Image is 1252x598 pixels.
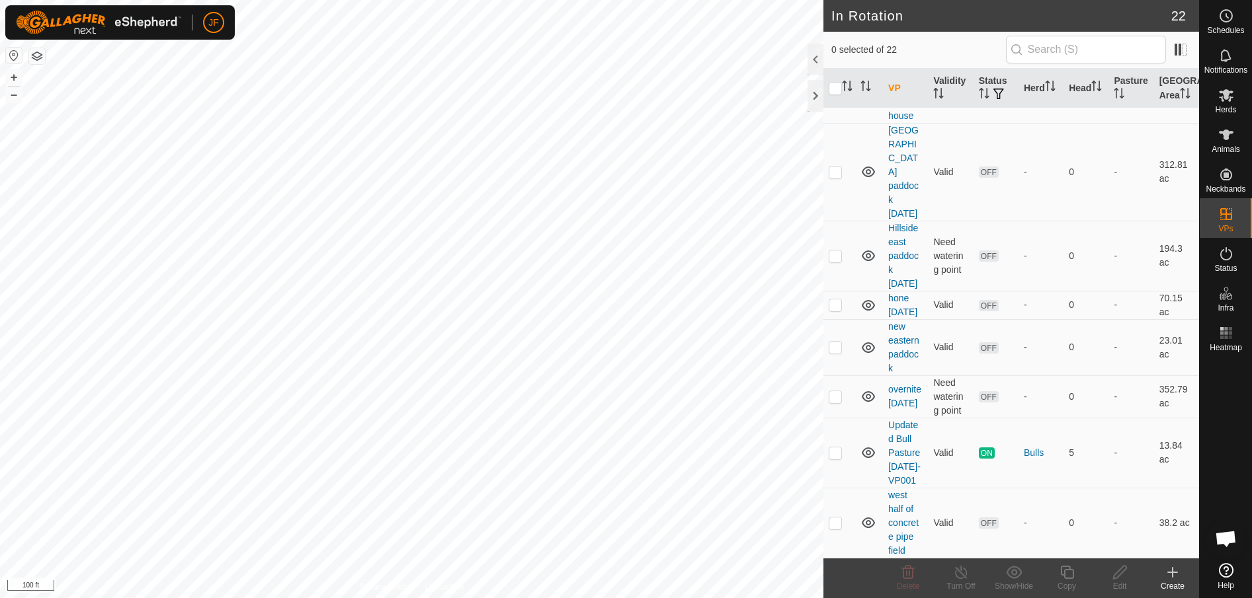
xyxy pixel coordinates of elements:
span: OFF [979,300,999,311]
p-sorticon: Activate to sort [1045,83,1056,93]
td: - [1108,291,1153,319]
span: Animals [1212,145,1240,153]
td: 23.01 ac [1154,319,1199,375]
span: Infra [1218,304,1233,312]
span: ON [979,447,995,459]
a: Help [1200,558,1252,595]
a: overnite [DATE] [888,384,921,408]
div: - [1024,165,1058,179]
span: Status [1214,264,1237,272]
div: - [1024,516,1058,530]
td: 13.84 ac [1154,418,1199,488]
td: - [1108,319,1153,375]
p-sorticon: Activate to sort [1114,90,1124,100]
td: 70.15 ac [1154,291,1199,319]
span: OFF [979,167,999,178]
th: Herd [1019,69,1064,108]
span: Heatmap [1210,344,1242,352]
a: Updated Bull Pasture [DATE]-VP001 [888,420,921,486]
span: OFF [979,342,999,354]
span: Help [1218,581,1234,589]
td: 0 [1064,221,1108,291]
p-sorticon: Activate to sort [842,83,853,93]
td: 0 [1064,319,1108,375]
th: Validity [928,69,973,108]
a: Contact Us [425,581,464,593]
td: 38.2 ac [1154,488,1199,558]
div: - [1024,390,1058,404]
div: - [1024,340,1058,354]
span: 22 [1171,6,1186,26]
div: - [1024,249,1058,263]
p-sorticon: Activate to sort [1180,90,1190,100]
td: 352.79 ac [1154,375,1199,418]
td: 0 [1064,291,1108,319]
td: - [1108,488,1153,558]
div: Bulls [1024,446,1058,460]
td: Need watering point [928,375,973,418]
a: Privacy Policy [360,581,409,593]
span: 0 selected of 22 [831,43,1006,57]
span: Delete [897,581,920,591]
a: new eastern paddock [888,321,919,373]
a: [GEOGRAPHIC_DATA] paddock [DATE] [888,125,919,219]
span: Herds [1215,106,1236,114]
td: 0 [1064,488,1108,558]
td: Valid [928,123,973,221]
span: Schedules [1207,26,1244,34]
a: hone [DATE] [888,293,917,317]
span: JF [208,16,219,30]
span: OFF [979,391,999,402]
button: Reset Map [6,48,22,63]
div: Show/Hide [987,580,1040,592]
th: Status [974,69,1019,108]
p-sorticon: Activate to sort [1091,83,1102,93]
span: Neckbands [1206,185,1245,193]
input: Search (S) [1006,36,1166,63]
span: VPs [1218,225,1233,233]
td: 5 [1064,418,1108,488]
a: Hillside east paddock [DATE] [888,223,919,289]
h2: In Rotation [831,8,1171,24]
span: OFF [979,250,999,262]
p-sorticon: Activate to sort [933,90,944,100]
td: Valid [928,291,973,319]
img: Gallagher Logo [16,11,181,34]
th: Pasture [1108,69,1153,108]
td: - [1108,418,1153,488]
td: Valid [928,418,973,488]
div: Create [1146,580,1199,592]
td: Valid [928,488,973,558]
th: VP [883,69,928,108]
div: Edit [1093,580,1146,592]
div: - [1024,298,1058,312]
div: Copy [1040,580,1093,592]
td: - [1108,375,1153,418]
th: [GEOGRAPHIC_DATA] Area [1154,69,1199,108]
td: 194.3 ac [1154,221,1199,291]
button: + [6,69,22,85]
a: west half of concrete pipe field [888,490,919,556]
button: – [6,87,22,102]
td: Need watering point [928,221,973,291]
td: - [1108,221,1153,291]
td: 312.81 ac [1154,123,1199,221]
a: east side jacks house [888,69,913,121]
p-sorticon: Activate to sort [979,90,989,100]
span: OFF [979,517,999,529]
th: Head [1064,69,1108,108]
td: 0 [1064,123,1108,221]
td: 0 [1064,375,1108,418]
div: Turn Off [935,580,987,592]
p-sorticon: Activate to sort [860,83,871,93]
div: Open chat [1206,519,1246,558]
td: Valid [928,319,973,375]
span: Notifications [1204,66,1247,74]
button: Map Layers [29,48,45,64]
td: - [1108,123,1153,221]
